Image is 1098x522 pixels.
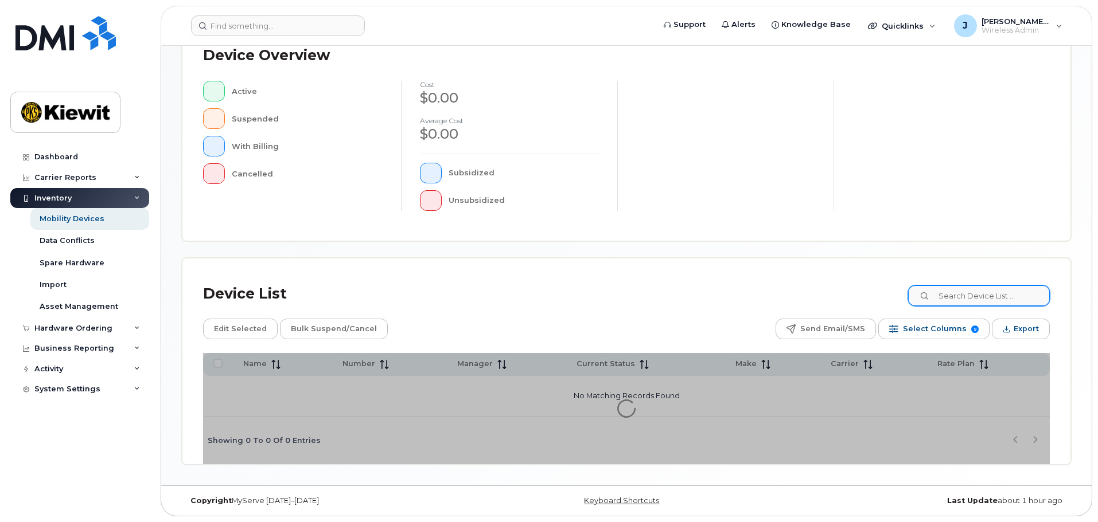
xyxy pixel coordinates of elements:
a: Knowledge Base [764,13,859,36]
div: $0.00 [420,124,599,144]
h4: cost [420,81,599,88]
input: Search Device List ... [908,285,1050,306]
div: Suspended [232,108,383,129]
div: Device List [203,279,287,309]
div: MyServe [DATE]–[DATE] [182,496,478,505]
div: Quicklinks [860,14,944,37]
span: Bulk Suspend/Cancel [291,320,377,337]
input: Find something... [191,15,365,36]
div: Subsidized [449,163,599,183]
div: $0.00 [420,88,599,108]
span: Quicklinks [882,21,924,30]
span: Wireless Admin [982,26,1050,35]
a: Support [656,13,714,36]
div: Cancelled [232,163,383,184]
span: Send Email/SMS [800,320,865,337]
span: [PERSON_NAME].[PERSON_NAME] [982,17,1050,26]
a: Keyboard Shortcuts [584,496,659,505]
span: Alerts [731,19,756,30]
span: Knowledge Base [781,19,851,30]
button: Bulk Suspend/Cancel [280,319,388,339]
span: Edit Selected [214,320,267,337]
strong: Last Update [947,496,998,505]
span: Export [1014,320,1039,337]
div: Device Overview [203,41,330,70]
strong: Copyright [190,496,232,505]
h4: Average cost [420,117,599,124]
span: Support [673,19,706,30]
span: Select Columns [903,320,967,337]
div: Jamison.Goldapp [946,14,1070,37]
div: Unsubsidized [449,190,599,211]
button: Export [992,319,1050,339]
iframe: Messenger Launcher [1048,472,1089,513]
div: about 1 hour ago [774,496,1071,505]
button: Select Columns 9 [878,319,990,339]
span: J [963,19,968,33]
button: Send Email/SMS [776,319,876,339]
div: With Billing [232,136,383,156]
span: 9 [971,325,979,333]
a: Alerts [714,13,764,36]
button: Edit Selected [203,319,278,339]
div: Active [232,81,383,101]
